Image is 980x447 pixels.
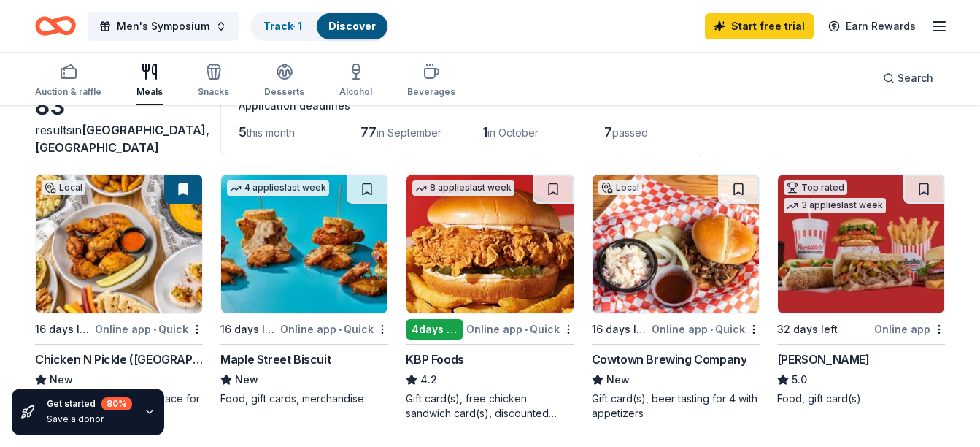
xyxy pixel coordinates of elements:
span: 4.2 [420,371,437,389]
div: Auction & raffle [35,86,101,98]
img: Image for Chicken N Pickle (Grand Prairie) [36,175,202,313]
a: Image for Portillo'sTop rated3 applieslast week32 days leftOnline app[PERSON_NAME]5.0Food, gift c... [777,174,945,406]
span: 5.0 [792,371,807,389]
span: • [710,324,713,335]
span: New [50,371,73,389]
button: Auction & raffle [35,57,101,105]
span: • [339,324,342,335]
span: 7 [604,124,612,140]
div: 4 days left [406,319,463,340]
span: in September [377,126,441,139]
button: Search [871,64,945,93]
a: Image for Chicken N Pickle (Grand Prairie)Local16 days leftOnline app•QuickChicken N Pickle ([GEO... [35,174,203,421]
span: in [35,123,209,155]
div: 16 days left [35,321,92,338]
span: 77 [360,124,377,140]
span: Men's Symposium [117,18,209,35]
div: Alcohol [339,86,372,98]
button: Desserts [264,57,304,105]
div: 3 applies last week [784,198,886,213]
div: Online app Quick [466,320,574,338]
div: 80 % [101,397,132,410]
div: Online app Quick [95,320,203,338]
span: New [606,371,630,389]
div: Cowtown Brewing Company [592,351,747,368]
span: this month [247,126,295,139]
img: Image for Maple Street Biscuit [221,175,387,313]
div: Meals [136,86,163,98]
a: Image for Maple Street Biscuit4 applieslast week16 days leftOnline app•QuickMaple Street BiscuitN... [220,174,388,406]
div: Online app Quick [280,320,388,338]
a: Earn Rewards [819,13,925,39]
button: Snacks [198,57,229,105]
div: Local [598,180,642,195]
span: 1 [482,124,487,140]
a: Discover [328,20,376,32]
button: Track· 1Discover [250,12,389,41]
span: [GEOGRAPHIC_DATA], [GEOGRAPHIC_DATA] [35,123,209,155]
span: 5 [239,124,247,140]
img: Image for KBP Foods [406,175,573,313]
button: Men's Symposium [88,12,239,41]
div: Food, gift cards, merchandise [220,391,388,406]
div: 83 [35,92,203,121]
img: Image for Portillo's [778,175,944,313]
div: 32 days left [777,321,838,338]
span: Search [898,69,933,87]
div: 8 applies last week [412,180,514,196]
img: Image for Cowtown Brewing Company [593,175,759,313]
button: Alcohol [339,57,372,105]
div: Gift card(s), beer tasting for 4 with appetizers [592,391,760,421]
div: Application deadlines [239,97,685,115]
div: Local [42,180,85,195]
a: Image for KBP Foods8 applieslast week4days leftOnline app•QuickKBP Foods4.2Gift card(s), free chi... [406,174,574,421]
div: Snacks [198,86,229,98]
a: Image for Cowtown Brewing CompanyLocal16 days leftOnline app•QuickCowtown Brewing CompanyNewGift ... [592,174,760,421]
div: 4 applies last week [227,180,329,196]
div: KBP Foods [406,351,463,368]
div: results [35,121,203,156]
div: Gift card(s), free chicken sandwich card(s), discounted catering [406,391,574,421]
a: Home [35,9,76,43]
span: passed [612,126,648,139]
span: • [153,324,156,335]
div: Desserts [264,86,304,98]
div: 16 days left [592,321,649,338]
div: Beverages [407,86,455,98]
a: Start free trial [705,13,814,39]
span: New [235,371,258,389]
div: [PERSON_NAME] [777,351,870,368]
div: Get started [47,397,132,410]
div: Maple Street Biscuit [220,351,331,368]
div: Food, gift card(s) [777,391,945,406]
div: Top rated [784,180,847,195]
div: Online app [874,320,945,338]
button: Meals [136,57,163,105]
a: Track· 1 [263,20,302,32]
div: Chicken N Pickle ([GEOGRAPHIC_DATA]) [35,351,203,368]
span: • [525,324,528,335]
div: Save a donor [47,413,132,425]
div: 16 days left [220,321,277,338]
span: in October [487,126,539,139]
div: Online app Quick [652,320,760,338]
button: Beverages [407,57,455,105]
